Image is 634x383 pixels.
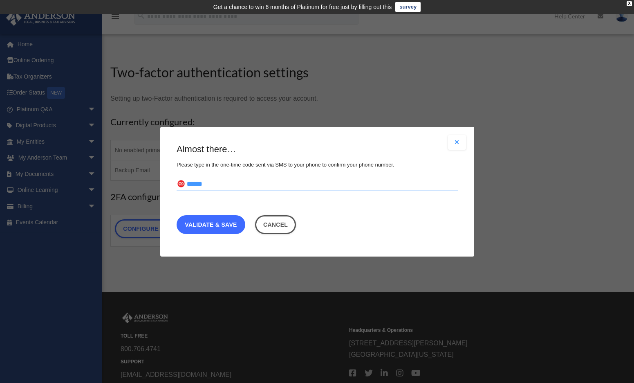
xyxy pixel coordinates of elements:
[448,135,466,150] button: Close modal
[395,2,421,12] a: survey
[255,215,296,234] button: Close this dialog window
[627,1,632,6] div: close
[177,215,245,234] a: Validate & Save
[213,2,392,12] div: Get a chance to win 6 months of Platinum for free just by filling out this
[177,160,458,169] p: Please type in the one-time code sent via SMS to your phone to confirm your phone number.
[177,143,458,156] h3: Almost there…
